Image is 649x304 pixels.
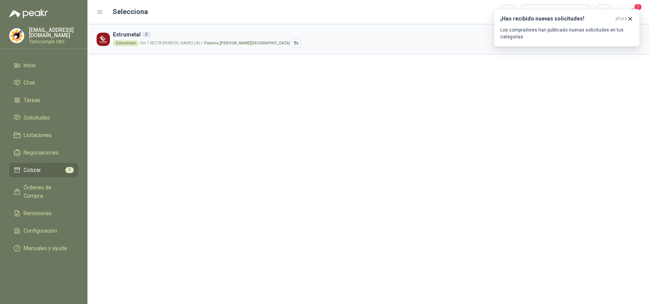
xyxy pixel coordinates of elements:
button: Cargar cotizaciones [521,5,590,20]
p: Km 7 RECTA [PERSON_NAME] CALI - [140,41,290,45]
h2: Selecciona [113,6,148,17]
a: Licitaciones [9,128,78,142]
span: Inicio [24,61,36,69]
span: ahora [615,16,627,22]
a: Configuración [9,224,78,238]
span: Solicitudes [24,113,50,122]
p: [EMAIL_ADDRESS][DOMAIN_NAME] [29,27,78,38]
span: Cotizar [24,166,41,174]
a: Chat [9,76,78,90]
span: Negociaciones [24,148,59,157]
span: Chat [24,79,35,87]
span: 3 [65,167,74,173]
a: Negociaciones [9,145,78,160]
a: Solicitudes [9,110,78,125]
h3: ¡Has recibido nuevas solicitudes! [500,16,612,22]
p: Los compradores han publicado nuevas solicitudes en tus categorías. [500,27,633,40]
a: Órdenes de Compra [9,180,78,203]
span: Licitaciones [24,131,52,139]
span: Órdenes de Compra [24,183,71,200]
span: 1 [634,3,642,11]
button: 1 [626,5,640,19]
a: Inicio [9,58,78,72]
img: Company Logo [97,33,110,46]
p: Tornicomple SAS [29,39,78,44]
img: Logo peakr [9,9,48,18]
a: Tareas [9,93,78,107]
div: Estrumetal [113,40,139,46]
span: Tareas [24,96,40,104]
span: Remisiones [24,209,52,217]
h3: Estrumetal [113,30,583,39]
strong: Palmira , [PERSON_NAME][GEOGRAPHIC_DATA] [204,41,290,45]
img: Company Logo [10,28,24,43]
button: ¡Has recibido nuevas solicitudes!ahora Los compradores han publicado nuevas solicitudes en tus ca... [494,9,640,47]
span: Configuración [24,227,57,235]
a: Remisiones [9,206,78,221]
span: Manuales y ayuda [24,244,67,252]
div: 3 [142,32,151,38]
a: Manuales y ayuda [9,241,78,255]
a: Cotizar3 [9,163,78,177]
